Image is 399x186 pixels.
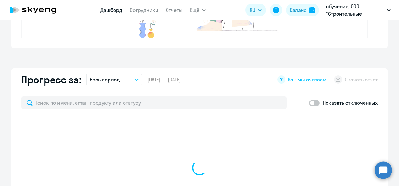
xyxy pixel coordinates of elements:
[245,4,266,16] button: RU
[250,6,255,14] span: RU
[288,76,327,83] span: Как мы считаем
[323,99,378,106] p: Показать отключенных
[166,7,183,13] a: Отчеты
[326,3,384,18] p: обучение, ООО "Строительные системы"
[86,74,142,85] button: Весь период
[290,6,306,14] div: Баланс
[323,3,394,18] button: обучение, ООО "Строительные системы"
[21,73,81,86] h2: Прогресс за:
[190,4,206,16] button: Ещё
[190,6,199,14] span: Ещё
[286,4,319,16] button: Балансbalance
[147,76,181,83] span: [DATE] — [DATE]
[100,7,122,13] a: Дашборд
[90,76,120,83] p: Весь период
[309,7,315,13] img: balance
[21,96,287,109] input: Поиск по имени, email, продукту или статусу
[130,7,158,13] a: Сотрудники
